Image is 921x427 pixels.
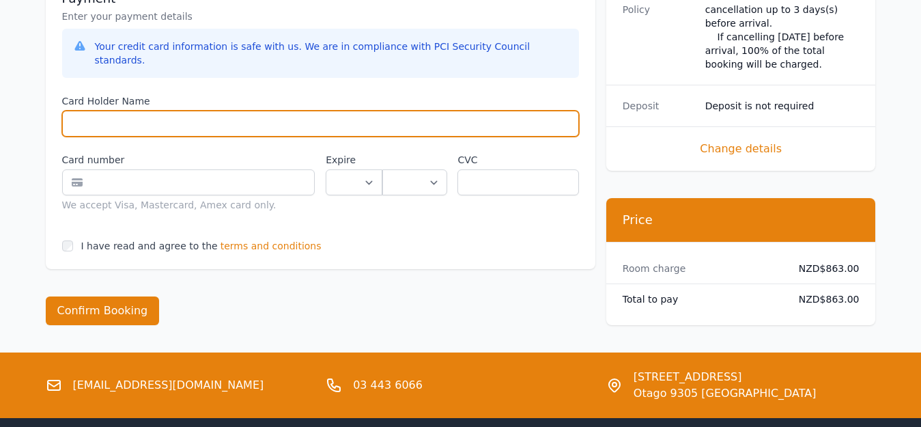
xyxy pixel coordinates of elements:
dt: Deposit [623,99,694,113]
div: We accept Visa, Mastercard, Amex card only. [62,198,315,212]
label: . [382,153,447,167]
dt: Total to pay [623,292,777,306]
label: Card number [62,153,315,167]
span: Otago 9305 [GEOGRAPHIC_DATA] [634,385,817,402]
span: terms and conditions [221,239,322,253]
dd: NZD$863.00 [788,262,860,275]
div: Your credit card information is safe with us. We are in compliance with PCI Security Council stan... [95,40,568,67]
dd: Deposit is not required [705,99,860,113]
h3: Price [623,212,860,228]
label: Expire [326,153,382,167]
dd: NZD$863.00 [788,292,860,306]
dt: Room charge [623,262,777,275]
button: Confirm Booking [46,297,160,325]
span: Change details [623,141,860,157]
label: CVC [457,153,578,167]
a: 03 443 6066 [353,377,423,394]
span: [STREET_ADDRESS] [634,369,817,385]
p: Enter your payment details [62,10,579,23]
label: I have read and agree to the [81,240,218,251]
label: Card Holder Name [62,94,579,108]
a: [EMAIL_ADDRESS][DOMAIN_NAME] [73,377,264,394]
